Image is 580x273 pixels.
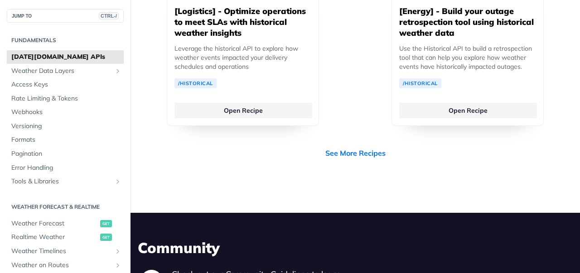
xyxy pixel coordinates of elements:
p: Use the Historical API to build a retrospection tool that can help you explore how weather events... [399,44,536,71]
span: Weather Timelines [11,247,112,256]
span: get [100,234,112,241]
span: CTRL-/ [99,12,119,19]
h2: Weather Forecast & realtime [7,203,124,211]
a: Realtime Weatherget [7,230,124,244]
a: Rate Limiting & Tokens [7,92,124,105]
span: Tools & Libraries [11,177,112,186]
a: /Historical [174,78,217,88]
span: Versioning [11,122,121,131]
button: JUMP TOCTRL-/ [7,9,124,23]
span: Rate Limiting & Tokens [11,94,121,103]
a: Pagination [7,147,124,161]
span: Realtime Weather [11,233,98,242]
h3: Community [138,238,573,258]
a: Weather Data LayersShow subpages for Weather Data Layers [7,64,124,78]
a: Webhooks [7,105,124,119]
button: Show subpages for Tools & Libraries [114,178,121,185]
a: Weather TimelinesShow subpages for Weather Timelines [7,244,124,258]
span: Error Handling [11,163,121,172]
span: Pagination [11,149,121,158]
a: Weather Forecastget [7,217,124,230]
a: Versioning [7,120,124,133]
span: Webhooks [11,108,121,117]
button: Show subpages for Weather Timelines [114,248,121,255]
span: get [100,220,112,227]
h5: [Logistics] - Optimize operations to meet SLAs with historical weather insights [174,6,311,38]
a: Open Recipe [174,103,312,118]
h5: [Energy] - Build your outage retrospection tool using historical weather data [399,6,536,38]
p: Leverage the historical API to explore how weather events impacted your delivery schedules and op... [174,44,311,71]
a: Error Handling [7,161,124,175]
a: See More Recipes [325,148,386,158]
button: Show subpages for Weather on Routes [114,262,121,269]
a: Open Recipe [399,103,537,118]
span: [DATE][DOMAIN_NAME] APIs [11,53,121,62]
a: Weather on RoutesShow subpages for Weather on Routes [7,259,124,272]
a: [DATE][DOMAIN_NAME] APIs [7,50,124,64]
span: Weather on Routes [11,261,112,270]
span: Access Keys [11,80,121,89]
span: Formats [11,135,121,144]
span: Weather Forecast [11,219,98,228]
a: Formats [7,133,124,147]
span: Weather Data Layers [11,67,112,76]
a: /Historical [399,78,441,88]
h2: Fundamentals [7,36,124,44]
a: Tools & LibrariesShow subpages for Tools & Libraries [7,175,124,188]
a: Access Keys [7,78,124,91]
button: Show subpages for Weather Data Layers [114,67,121,75]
